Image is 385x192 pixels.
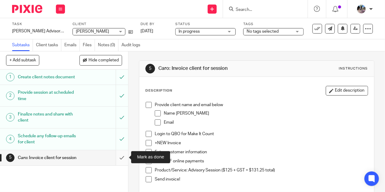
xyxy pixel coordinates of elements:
[158,65,270,72] h1: Caro: Invoice client for session
[36,39,61,51] a: Client tasks
[83,39,95,51] a: Files
[141,22,168,27] label: Due by
[12,5,42,13] img: Pixie
[155,149,368,155] p: Enter customer information
[235,7,290,13] input: Search
[18,110,79,125] h1: Finalize notes and share with client
[73,22,133,27] label: Client
[12,39,33,51] a: Subtasks
[6,154,15,162] div: 5
[12,28,65,34] div: Linda Newcomb Advisory Session 10:30 - Tuesday, 16 September 2025
[76,29,109,34] span: [PERSON_NAME]
[326,86,368,96] button: Edit description
[339,66,368,71] div: Instructions
[164,119,368,125] p: Email
[89,58,119,63] span: Hide completed
[164,110,368,116] p: Name [PERSON_NAME]
[98,39,118,51] a: Notes (0)
[79,55,122,65] button: Hide completed
[6,73,15,81] div: 1
[18,132,79,147] h1: Schedule any follow-up emails for client
[175,22,236,27] label: Status
[145,64,155,73] div: 5
[155,176,368,182] p: Send invoice!
[18,88,79,103] h1: Provide session at scheduled time
[179,29,200,34] span: In progress
[12,22,65,27] label: Task
[64,39,80,51] a: Emails
[6,135,15,143] div: 4
[155,131,368,137] p: Login to QBO for Make It Count
[141,29,153,33] span: [DATE]
[155,158,368,164] p: Turn OFF online payments
[121,39,143,51] a: Audit logs
[12,28,65,34] div: [PERSON_NAME] Advisory Session 10:30 [DATE]
[6,55,39,65] button: + Add subtask
[155,140,368,146] p: +NEW Invoice
[6,113,15,122] div: 3
[18,73,79,82] h1: Create client notes document
[247,29,279,34] span: No tags selected
[6,92,15,100] div: 2
[155,102,368,108] p: Provide client name and email below
[357,4,366,14] img: Screen%20Shot%202020-06-25%20at%209.49.30%20AM.png
[155,167,368,173] p: Product/Service: Advisory Session ($125 + GST = $131.25 total)
[243,22,304,27] label: Tags
[18,153,79,162] h1: Caro: Invoice client for session
[145,88,172,93] p: Description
